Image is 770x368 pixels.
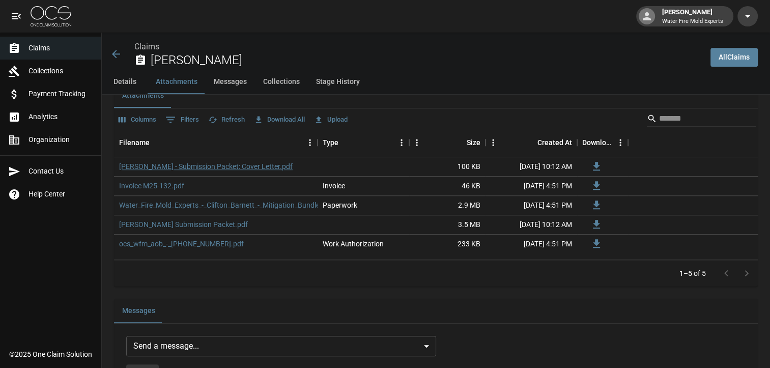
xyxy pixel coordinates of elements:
[409,196,486,215] div: 2.9 MB
[409,128,486,157] div: Size
[114,128,318,157] div: Filename
[486,196,577,215] div: [DATE] 4:51 PM
[486,157,577,177] div: [DATE] 10:12 AM
[409,157,486,177] div: 100 KB
[613,135,628,150] button: Menu
[486,177,577,196] div: [DATE] 4:51 PM
[323,128,338,157] div: Type
[148,70,206,94] button: Attachments
[134,41,702,53] nav: breadcrumb
[251,112,307,128] button: Download All
[206,112,247,128] button: Refresh
[679,268,706,278] p: 1–5 of 5
[409,135,424,150] button: Menu
[409,215,486,235] div: 3.5 MB
[577,128,628,157] div: Download
[102,70,148,94] button: Details
[114,83,172,108] button: Attachments
[9,349,92,359] div: © 2025 One Claim Solution
[31,6,71,26] img: ocs-logo-white-transparent.png
[119,200,332,210] a: Water_Fire_Mold_Experts_-_Clifton_Barnett_-_Mitigation_Bundle.pdf
[658,7,727,25] div: [PERSON_NAME]
[119,161,293,172] a: [PERSON_NAME] - Submission Packet: Cover Letter.pdf
[28,66,93,76] span: Collections
[255,70,308,94] button: Collections
[308,70,368,94] button: Stage History
[102,70,770,94] div: anchor tabs
[119,181,184,191] a: Invoice M25-132.pdf
[206,70,255,94] button: Messages
[537,128,572,157] div: Created At
[486,215,577,235] div: [DATE] 10:12 AM
[486,235,577,254] div: [DATE] 4:51 PM
[323,181,345,191] div: Invoice
[302,135,318,150] button: Menu
[134,42,159,51] a: Claims
[119,239,244,249] a: ocs_wfm_aob_-_[PHONE_NUMBER].pdf
[710,48,758,67] a: AllClaims
[119,128,150,157] div: Filename
[126,336,436,356] div: Send a message...
[114,299,758,323] div: related-list tabs
[28,89,93,99] span: Payment Tracking
[119,219,248,230] a: [PERSON_NAME] Submission Packet.pdf
[409,235,486,254] div: 233 KB
[116,112,159,128] button: Select columns
[163,111,202,128] button: Show filters
[582,128,613,157] div: Download
[394,135,409,150] button: Menu
[467,128,480,157] div: Size
[151,53,702,68] h2: [PERSON_NAME]
[28,43,93,53] span: Claims
[662,17,723,26] p: Water Fire Mold Experts
[114,83,758,108] div: related-list tabs
[323,239,384,249] div: Work Authorization
[323,200,357,210] div: Paperwork
[28,134,93,145] span: Organization
[28,111,93,122] span: Analytics
[28,166,93,177] span: Contact Us
[28,189,93,200] span: Help Center
[486,128,577,157] div: Created At
[114,299,163,323] button: Messages
[409,177,486,196] div: 46 KB
[318,128,409,157] div: Type
[486,135,501,150] button: Menu
[6,6,26,26] button: open drawer
[647,110,756,129] div: Search
[311,112,350,128] button: Upload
